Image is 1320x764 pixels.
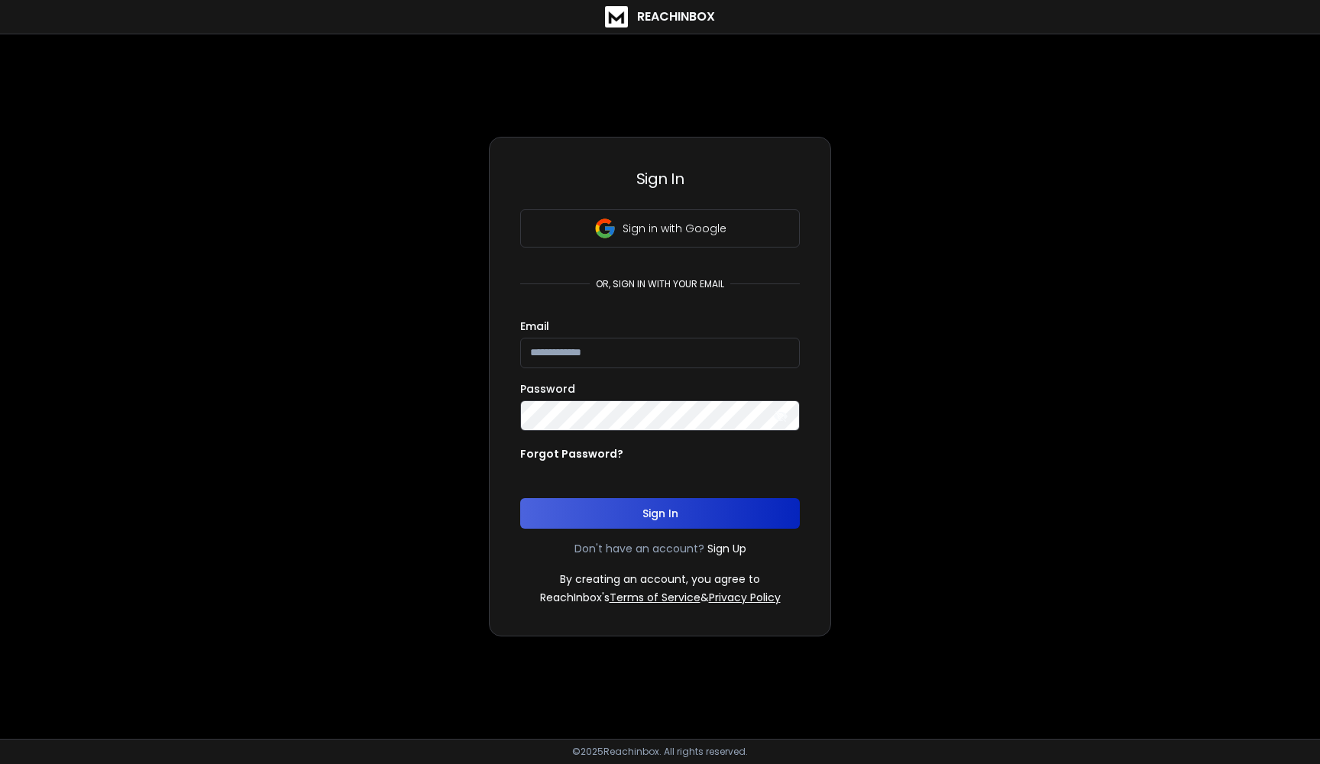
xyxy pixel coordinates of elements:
[540,590,781,605] p: ReachInbox's &
[707,541,746,556] a: Sign Up
[709,590,781,605] a: Privacy Policy
[572,746,748,758] p: © 2025 Reachinbox. All rights reserved.
[574,541,704,556] p: Don't have an account?
[520,321,549,332] label: Email
[520,446,623,461] p: Forgot Password?
[610,590,700,605] a: Terms of Service
[605,6,628,28] img: logo
[520,384,575,394] label: Password
[520,168,800,189] h3: Sign In
[590,278,730,290] p: or, sign in with your email
[560,571,760,587] p: By creating an account, you agree to
[520,209,800,248] button: Sign in with Google
[623,221,726,236] p: Sign in with Google
[520,498,800,529] button: Sign In
[605,6,715,28] a: ReachInbox
[637,8,715,26] h1: ReachInbox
